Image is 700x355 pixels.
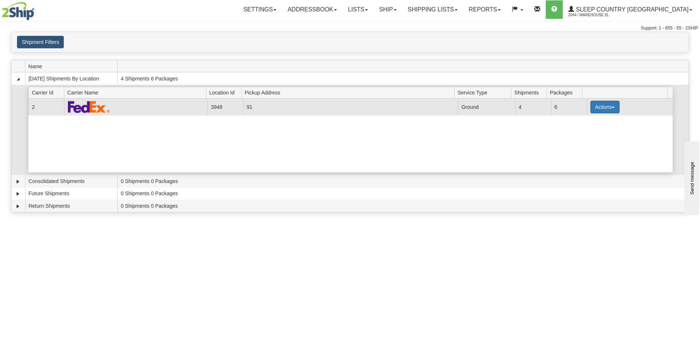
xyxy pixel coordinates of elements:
a: Lists [342,0,373,19]
img: FedEx Express® [68,101,110,113]
div: Send message [6,6,68,12]
a: Reports [463,0,506,19]
span: Carrier Name [67,87,206,98]
a: Shipping lists [402,0,463,19]
td: [DATE] Shipments By Location [25,72,117,85]
a: Collapse [14,75,22,83]
img: logo2044.jpg [2,2,34,20]
div: Support: 1 - 855 - 55 - 2SHIP [2,25,698,31]
span: Carrier Id [32,87,64,98]
span: Name [28,61,117,72]
span: Packages [550,87,582,98]
a: Expand [14,203,22,210]
td: 0 Shipments 0 Packages [117,200,689,212]
td: Consolidated Shipments [25,175,117,187]
a: Expand [14,190,22,197]
td: 2 [28,99,64,115]
td: 6 [551,99,587,115]
span: Sleep Country [GEOGRAPHIC_DATA] [574,6,689,13]
a: Expand [14,178,22,185]
span: Location Id [209,87,242,98]
a: Ship [373,0,402,19]
a: Settings [238,0,282,19]
td: 3948 [207,99,243,115]
a: Sleep Country [GEOGRAPHIC_DATA] 2044 / Warehouse 91 [563,0,698,19]
button: Shipment Filters [17,36,64,48]
td: 4 Shipments 6 Packages [117,72,689,85]
iframe: chat widget [683,140,699,215]
button: Actions [590,101,620,113]
span: Pickup Address [245,87,454,98]
td: Ground [458,99,515,115]
a: Addressbook [282,0,342,19]
span: Service Type [458,87,511,98]
td: 4 [515,99,551,115]
td: Return Shipments [25,200,117,212]
td: 0 Shipments 0 Packages [117,187,689,200]
td: 0 Shipments 0 Packages [117,175,689,187]
span: Shipments [514,87,547,98]
td: Future Shipments [25,187,117,200]
span: 2044 / Warehouse 91 [568,11,624,19]
td: 91 [243,99,458,115]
